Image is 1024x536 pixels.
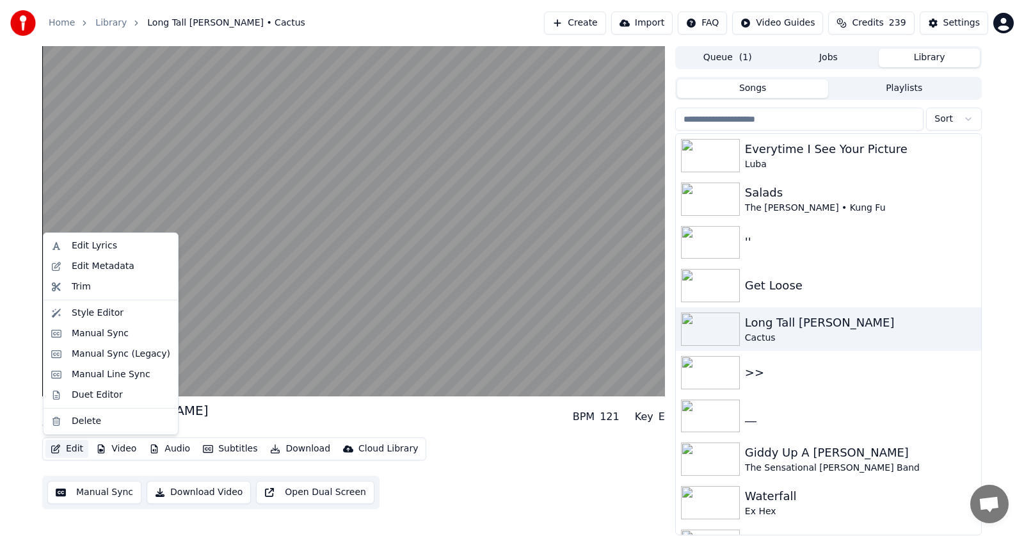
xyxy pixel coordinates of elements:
[42,419,209,432] div: Cactus
[745,364,976,382] div: >>
[72,260,134,273] div: Edit Metadata
[745,184,976,202] div: Salads
[72,348,170,361] div: Manual Sync (Legacy)
[745,158,976,171] div: Luba
[745,140,976,158] div: Everytime I See Your Picture
[72,368,150,381] div: Manual Line Sync
[745,505,976,518] div: Ex Hex
[677,79,829,98] button: Songs
[147,17,305,29] span: Long Tall [PERSON_NAME] • Cactus
[42,402,209,419] div: Long Tall [PERSON_NAME]
[358,443,418,455] div: Cloud Library
[889,17,906,29] span: 239
[745,444,976,462] div: Giddy Up A [PERSON_NAME]
[745,332,976,345] div: Cactus
[573,409,595,425] div: BPM
[72,307,124,320] div: Style Editor
[745,407,976,425] div: __
[739,51,752,64] span: ( 1 )
[920,12,988,35] button: Settings
[265,440,335,458] button: Download
[828,79,980,98] button: Playlists
[745,233,976,251] div: ''
[852,17,883,29] span: Credits
[72,415,101,428] div: Delete
[49,17,75,29] a: Home
[745,462,976,475] div: The Sensational [PERSON_NAME] Band
[10,10,36,36] img: youka
[732,12,823,35] button: Video Guides
[47,481,141,504] button: Manual Sync
[677,49,778,67] button: Queue
[72,389,123,402] div: Duet Editor
[659,409,665,425] div: E
[635,409,653,425] div: Key
[745,314,976,332] div: Long Tall [PERSON_NAME]
[879,49,980,67] button: Library
[72,327,129,340] div: Manual Sync
[198,440,262,458] button: Subtitles
[778,49,879,67] button: Jobs
[745,202,976,215] div: The [PERSON_NAME] • Kung Fu
[49,17,305,29] nav: breadcrumb
[745,487,976,505] div: Waterfall
[72,280,91,293] div: Trim
[934,113,953,126] span: Sort
[970,485,1009,523] a: Open chat
[745,277,976,295] div: Get Loose
[544,12,606,35] button: Create
[828,12,914,35] button: Credits239
[144,440,195,458] button: Audio
[72,240,117,252] div: Edit Lyrics
[611,12,673,35] button: Import
[600,409,620,425] div: 121
[943,17,980,29] div: Settings
[95,17,127,29] a: Library
[678,12,727,35] button: FAQ
[91,440,141,458] button: Video
[45,440,88,458] button: Edit
[147,481,251,504] button: Download Video
[256,481,374,504] button: Open Dual Screen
